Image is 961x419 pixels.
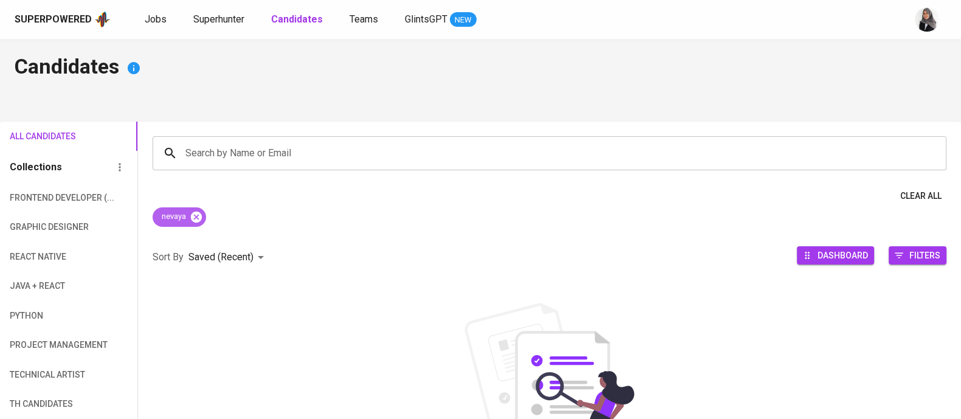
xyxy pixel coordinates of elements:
[271,12,325,27] a: Candidates
[10,308,74,324] span: python
[405,12,477,27] a: GlintsGPT NEW
[188,250,253,265] p: Saved (Recent)
[145,13,167,25] span: Jobs
[797,246,874,265] button: Dashboard
[15,10,111,29] a: Superpoweredapp logo
[153,250,184,265] p: Sort By
[10,367,74,383] span: technical artist
[350,13,378,25] span: Teams
[10,396,74,412] span: TH candidates
[271,13,323,25] b: Candidates
[450,14,477,26] span: NEW
[153,207,206,227] div: nevaya
[10,249,74,265] span: React Native
[145,12,169,27] a: Jobs
[350,12,381,27] a: Teams
[909,247,940,263] span: Filters
[818,247,868,263] span: Dashboard
[915,7,939,32] img: sinta.windasari@glints.com
[193,12,247,27] a: Superhunter
[193,13,244,25] span: Superhunter
[15,13,92,27] div: Superpowered
[10,338,74,353] span: Project Management
[10,190,74,206] span: Frontend Developer (...
[10,159,62,176] h6: Collections
[889,246,946,265] button: Filters
[895,185,946,207] button: Clear All
[94,10,111,29] img: app logo
[10,129,74,144] span: All Candidates
[900,189,942,204] span: Clear All
[405,13,447,25] span: GlintsGPT
[15,54,946,83] h4: Candidates
[153,211,193,223] span: nevaya
[10,279,74,294] span: Java + React
[10,220,74,235] span: Graphic Designer
[188,246,268,269] div: Saved (Recent)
